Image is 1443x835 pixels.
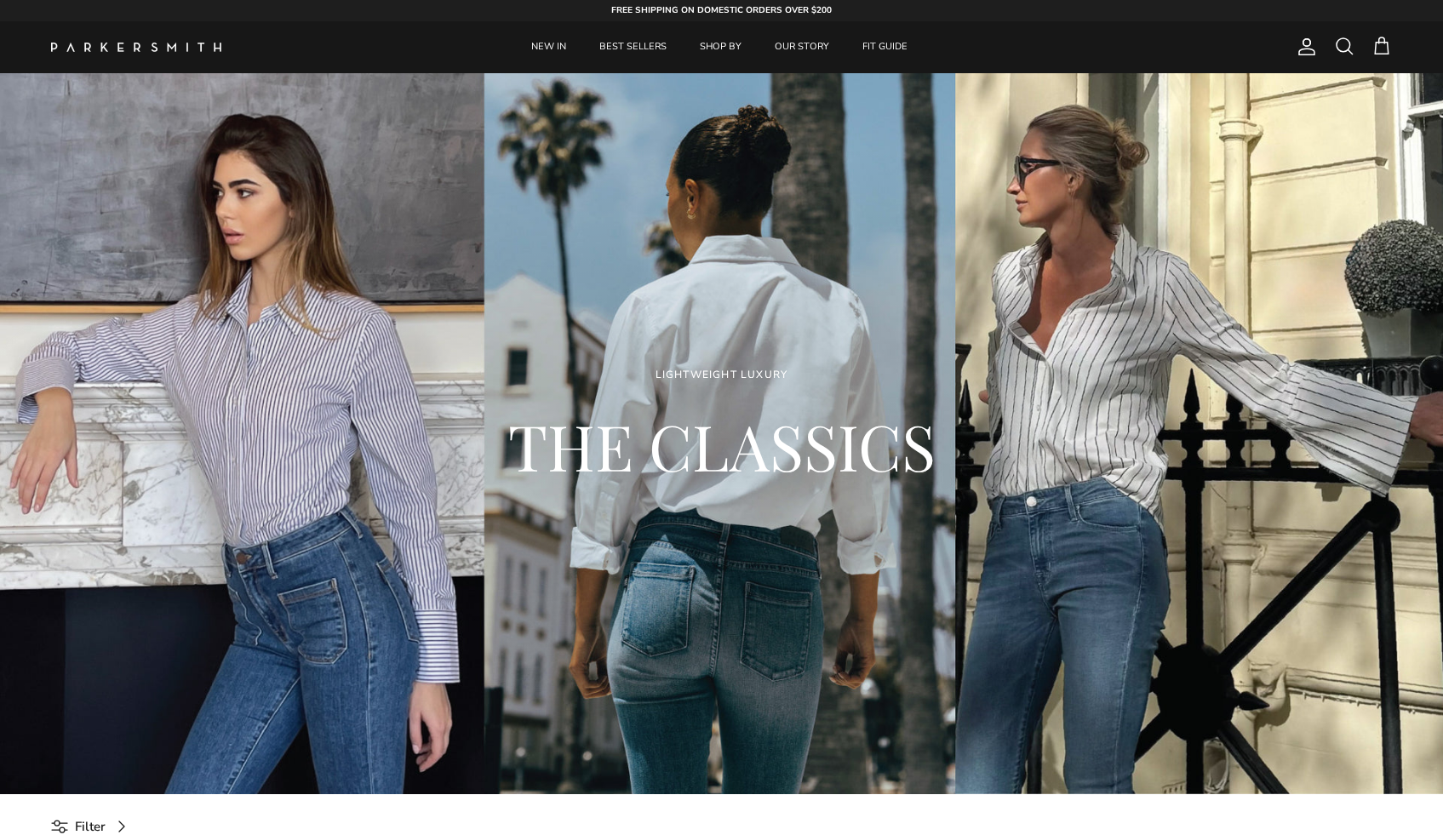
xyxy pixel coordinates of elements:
[847,21,923,73] a: FIT GUIDE
[611,4,832,16] strong: FREE SHIPPING ON DOMESTIC ORDERS OVER $200
[1290,37,1317,57] a: Account
[759,21,845,73] a: OUR STORY
[684,21,757,73] a: SHOP BY
[186,405,1257,487] h2: THE CLASSICS
[94,369,1349,382] div: LIGHTWEIGHT LUXURY
[254,21,1186,73] div: Primary
[51,43,221,52] img: Parker Smith
[516,21,581,73] a: NEW IN
[584,21,682,73] a: BEST SELLERS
